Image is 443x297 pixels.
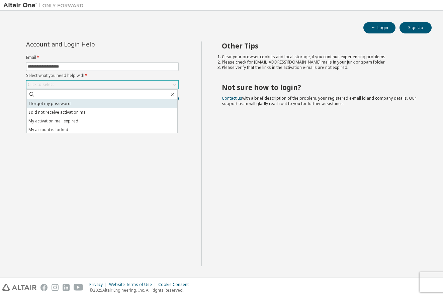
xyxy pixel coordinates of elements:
[26,73,179,78] label: Select what you need help with
[109,282,158,287] div: Website Terms of Use
[3,2,87,9] img: Altair One
[222,54,420,60] li: Clear your browser cookies and local storage, if you continue experiencing problems.
[222,95,242,101] a: Contact us
[363,22,395,33] button: Login
[28,82,54,87] div: Click to select
[158,282,193,287] div: Cookie Consent
[222,41,420,50] h2: Other Tips
[63,284,70,291] img: linkedin.svg
[89,287,193,293] p: © 2025 Altair Engineering, Inc. All Rights Reserved.
[222,95,416,106] span: with a brief description of the problem, your registered e-mail id and company details. Our suppo...
[222,60,420,65] li: Please check for [EMAIL_ADDRESS][DOMAIN_NAME] mails in your junk or spam folder.
[40,284,48,291] img: facebook.svg
[27,99,177,108] li: I forgot my password
[26,41,148,47] div: Account and Login Help
[89,282,109,287] div: Privacy
[52,284,59,291] img: instagram.svg
[222,65,420,70] li: Please verify that the links in the activation e-mails are not expired.
[400,22,432,33] button: Sign Up
[26,55,179,60] label: Email
[222,83,420,92] h2: Not sure how to login?
[2,284,36,291] img: altair_logo.svg
[74,284,83,291] img: youtube.svg
[26,81,178,89] div: Click to select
